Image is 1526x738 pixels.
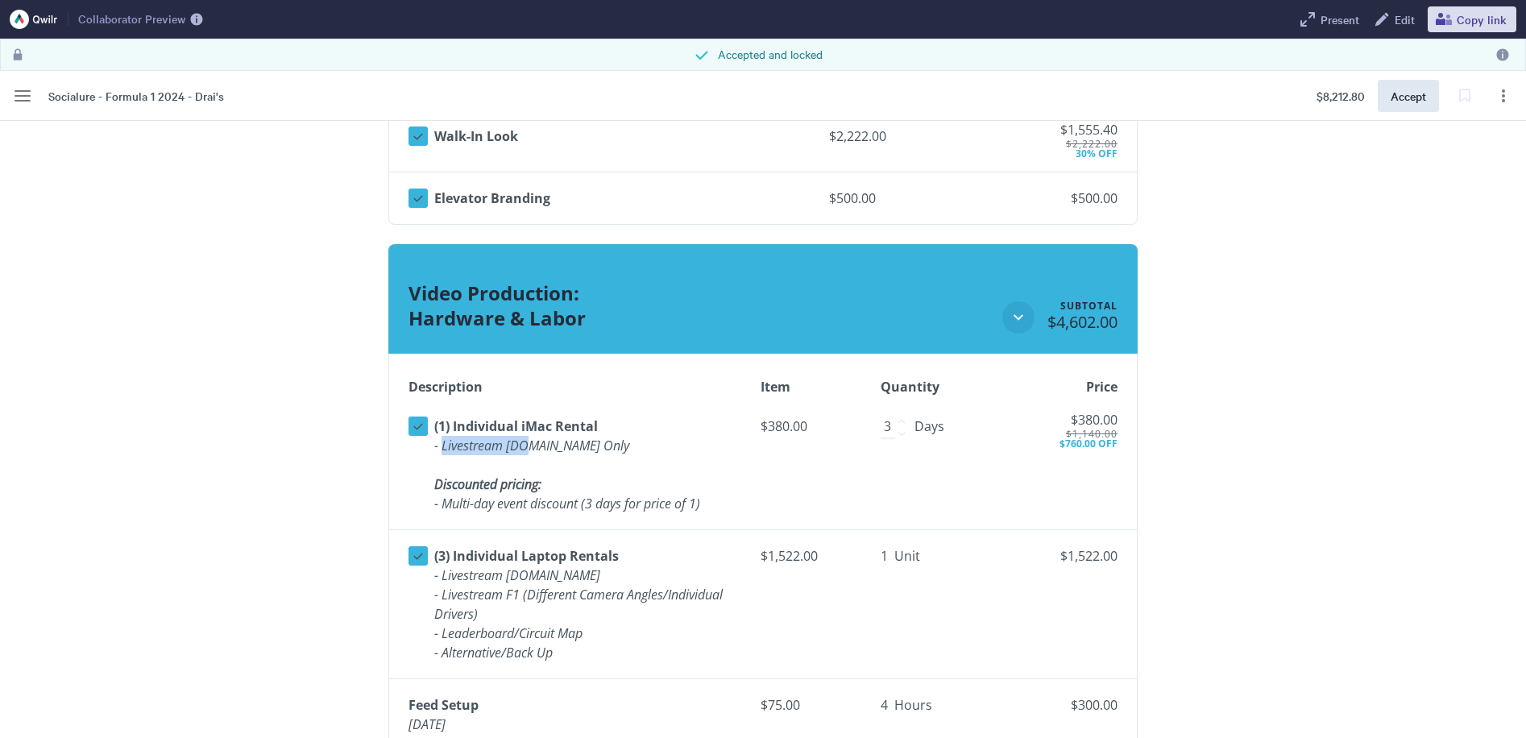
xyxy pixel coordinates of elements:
[881,380,939,393] span: Quantity
[914,420,944,433] span: Days
[3,6,64,32] button: Qwilr logo
[1457,13,1507,26] span: Copy link
[408,696,479,714] span: Feed Setup
[829,123,946,149] span: $2,222.00
[1071,411,1118,429] span: $380.00
[1060,301,1118,311] div: Subtotal
[6,80,39,112] button: Menu
[1292,6,1366,32] button: Present
[48,87,224,105] span: Socialure - Formula 1 2024 - Drai's
[1066,139,1118,149] span: Price before discount
[434,189,550,207] span: Elevator Branding
[434,417,598,435] span: (1) Individual iMac Rental
[1317,13,1359,26] span: Present
[434,547,619,565] span: (3) Individual Laptop Rentals
[1366,6,1421,32] a: Edit
[78,12,185,27] span: Collaborator Preview
[761,380,790,393] span: Item
[1002,301,1035,334] button: Close section
[434,644,553,661] span: - Alternative/Back Up
[881,549,888,562] span: 1
[1428,6,1516,32] button: Copy link
[718,45,823,64] span: Accepted and locked
[434,475,541,493] span: Discounted pricing:
[434,586,726,623] span: - Livestream F1 (Different Camera Angles/Individual Drivers)
[408,305,586,331] span: Hardware & Labor
[408,380,483,393] span: Description
[10,10,58,29] img: Qwilr logo
[1487,80,1520,112] button: Page options
[1059,439,1118,449] span: $760.00 Off
[761,413,854,439] span: $380.00
[894,699,932,711] span: Hours
[434,127,518,145] span: Walk-In Look
[434,566,600,584] span: - Livestream [DOMAIN_NAME]
[1086,380,1118,393] span: Price
[1317,87,1365,105] span: $8,212.80
[434,495,700,512] span: - Multi-day event discount (3 days for price of 1)
[761,543,854,569] span: $1,522.00
[894,549,920,562] span: Unit
[434,624,583,642] span: - Leaderboard/Circuit Map
[761,692,854,718] span: $75.00
[1071,189,1118,207] span: $500.00
[1071,696,1118,714] span: $300.00
[408,280,579,306] span: Video Production:
[1060,547,1118,565] span: $1,522.00
[1391,13,1415,26] span: Edit
[434,437,629,454] span: - Livestream [DOMAIN_NAME] Only
[1060,121,1118,139] span: $1,555.40
[408,715,446,733] span: [DATE]
[829,185,946,211] span: $500.00
[187,10,206,29] button: More info
[881,699,888,711] span: 4
[1059,429,1118,439] span: Price before discount
[1066,149,1118,159] span: 30% Off
[1047,311,1118,333] span: $4,602.00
